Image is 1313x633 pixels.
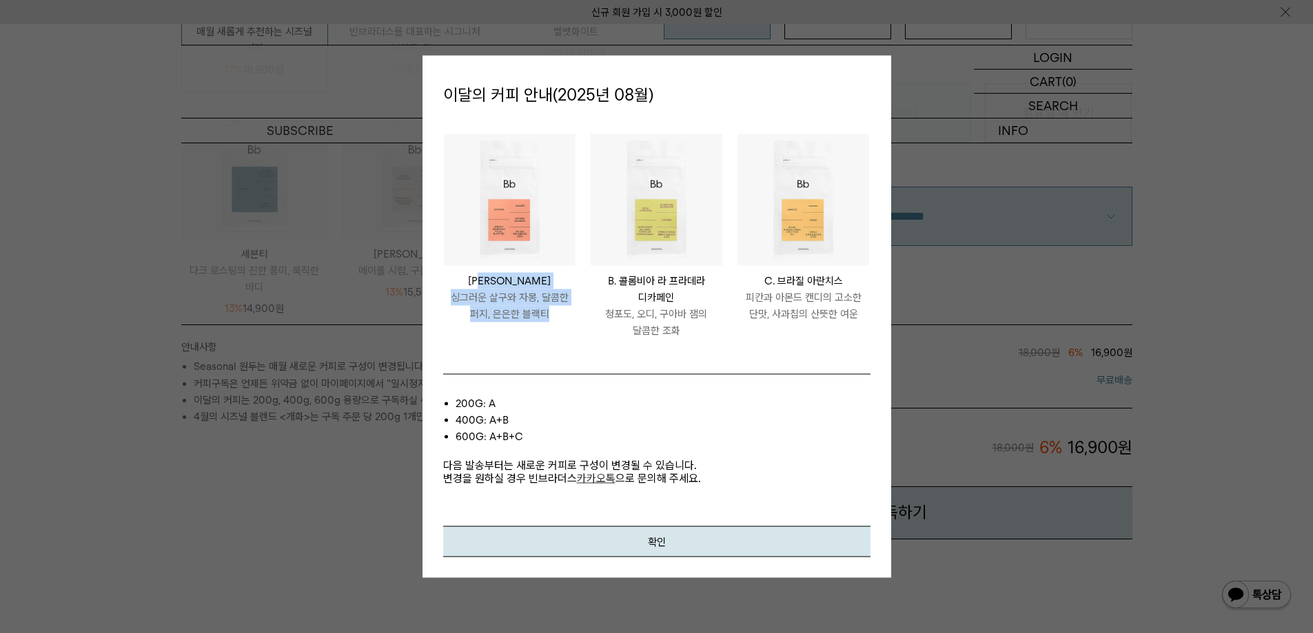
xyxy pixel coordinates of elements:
[456,395,871,412] li: 200g: A
[591,134,722,266] img: #285
[737,289,869,322] p: 피칸과 아몬드 캔디의 고소한 단맛, 사과칩의 산뜻한 여운
[443,76,871,113] p: 이달의 커피 안내(2025년 08월)
[591,273,722,306] p: B. 콜롬비아 라 프라데라 디카페인
[443,445,871,485] p: 다음 발송부터는 새로운 커피로 구성이 변경될 수 있습니다. 변경을 원하실 경우 빈브라더스 으로 문의해 주세요.
[444,289,576,322] p: 싱그러운 살구와 자몽, 달콤한 퍼지, 은은한 블랙티
[737,273,869,289] p: C. 브라질 아란치스
[591,306,722,339] p: 청포도, 오디, 구아바 잼의 달콤한 조화
[444,134,576,266] img: #285
[737,134,869,266] img: #285
[456,428,871,445] li: 600g: A+B+C
[443,526,871,557] button: 확인
[444,273,576,289] p: [PERSON_NAME]
[456,412,871,428] li: 400g: A+B
[577,472,615,485] a: 카카오톡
